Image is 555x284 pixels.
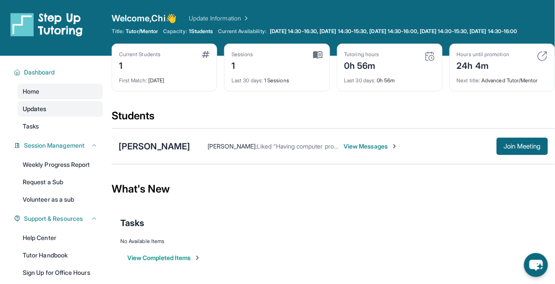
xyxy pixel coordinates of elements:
[112,170,555,208] div: What's New
[119,140,190,152] div: [PERSON_NAME]
[457,72,548,84] div: Advanced Tutor/Mentor
[17,174,103,190] a: Request a Sub
[344,77,376,84] span: Last 30 days :
[497,138,548,155] button: Join Meeting
[112,12,177,24] span: Welcome, Chi 👋
[313,51,323,59] img: card
[504,144,541,149] span: Join Meeting
[218,28,266,35] span: Current Availability:
[537,51,548,61] img: card
[391,143,398,150] img: Chevron-Right
[257,142,429,150] span: Liked “Having computer problems might be a few minutes la…”
[112,109,555,128] div: Students
[232,77,263,84] span: Last 30 days :
[17,230,103,246] a: Help Center
[20,141,98,150] button: Session Management
[208,142,257,150] span: [PERSON_NAME] :
[344,51,379,58] div: Tutoring hours
[127,254,201,262] button: View Completed Items
[17,192,103,207] a: Volunteer as a sub
[20,214,98,223] button: Support & Resources
[232,51,253,58] div: Sessions
[24,141,85,150] span: Session Management
[425,51,435,61] img: card
[119,77,147,84] span: First Match :
[270,28,518,35] span: [DATE] 14:30-16:30, [DATE] 14:30-15:30, [DATE] 14:30-16:00, [DATE] 14:30-15:30, [DATE] 14:30-16:00
[119,72,210,84] div: [DATE]
[344,142,398,151] span: View Messages
[232,72,322,84] div: 1 Sessions
[23,105,47,113] span: Updates
[268,28,519,35] a: [DATE] 14:30-16:30, [DATE] 14:30-15:30, [DATE] 14:30-16:00, [DATE] 14:30-15:30, [DATE] 14:30-16:00
[457,58,509,72] div: 24h 4m
[163,28,187,35] span: Capacity:
[120,238,546,245] div: No Available Items
[344,58,379,72] div: 0h 56m
[112,28,124,35] span: Title:
[457,77,480,84] span: Next title :
[344,72,435,84] div: 0h 56m
[120,217,144,229] span: Tasks
[524,253,548,277] button: chat-button
[232,58,253,72] div: 1
[17,157,103,172] a: Weekly Progress Report
[17,247,103,263] a: Tutor Handbook
[202,51,210,58] img: card
[457,51,509,58] div: Hours until promotion
[17,101,103,117] a: Updates
[17,118,103,134] a: Tasks
[24,68,55,77] span: Dashboard
[119,58,160,72] div: 1
[17,84,103,99] a: Home
[189,28,213,35] span: 1 Students
[126,28,158,35] span: Tutor/Mentor
[189,14,250,23] a: Update Information
[23,122,39,131] span: Tasks
[119,51,160,58] div: Current Students
[10,12,83,37] img: logo
[23,87,39,96] span: Home
[24,214,83,223] span: Support & Resources
[20,68,98,77] button: Dashboard
[17,265,103,281] a: Sign Up for Office Hours
[241,14,250,23] img: Chevron Right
